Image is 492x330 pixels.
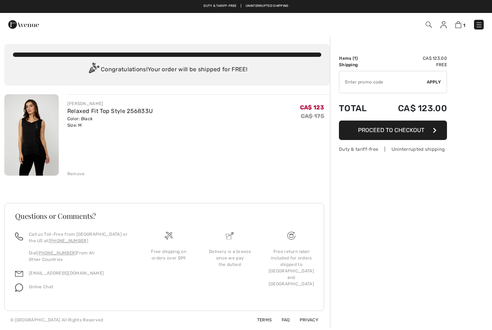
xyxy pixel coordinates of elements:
[378,55,447,62] td: CA$ 123.00
[37,250,76,256] a: [PHONE_NUMBER]
[29,250,129,263] p: Dial From All Other Countries
[475,21,483,28] img: Menu
[339,71,427,93] input: Promo code
[273,317,290,322] a: FAQ
[15,270,23,278] img: email
[29,271,104,276] a: [EMAIL_ADDRESS][DOMAIN_NAME]
[4,94,59,176] img: Relaxed Fit Top Style 256833U
[267,248,316,287] div: Free return label included for orders shipped to [GEOGRAPHIC_DATA] and [GEOGRAPHIC_DATA]
[427,79,441,85] span: Apply
[455,20,465,29] a: 1
[339,62,378,68] td: Shipping
[8,21,39,27] a: 1ère Avenue
[15,232,23,240] img: call
[378,96,447,121] td: CA$ 123.00
[15,284,23,291] img: chat
[339,55,378,62] td: Items ( )
[300,104,324,111] span: CA$ 123
[249,317,272,322] a: Terms
[15,212,313,220] h3: Questions or Comments?
[86,63,101,77] img: Congratulation2.svg
[8,17,39,32] img: 1ère Avenue
[49,238,88,243] a: [PHONE_NUMBER]
[339,146,447,153] div: Duty & tariff-free | Uninterrupted shipping
[29,284,53,289] span: Online Chat
[339,121,447,140] button: Proceed to Checkout
[358,127,424,134] span: Proceed to Checkout
[440,21,447,28] img: My Info
[67,100,153,107] div: [PERSON_NAME]
[301,113,324,119] s: CA$ 175
[29,231,129,244] p: Call us Toll-Free from [GEOGRAPHIC_DATA] or the US at
[378,62,447,68] td: Free
[67,116,153,128] div: Color: Black Size: M
[426,22,432,28] img: Search
[354,56,356,61] span: 1
[226,232,234,240] img: Delivery is a breeze since we pay the duties!
[67,171,85,177] div: Remove
[67,108,153,114] a: Relaxed Fit Top Style 256833U
[165,232,173,240] img: Free shipping on orders over $99
[455,21,461,28] img: Shopping Bag
[287,232,295,240] img: Free shipping on orders over $99
[205,248,255,268] div: Delivery is a breeze since we pay the duties!
[339,96,378,121] td: Total
[463,23,465,28] span: 1
[10,317,103,323] div: © [GEOGRAPHIC_DATA] All Rights Reserved
[13,63,321,77] div: Congratulations! Your order will be shipped for FREE!
[291,317,318,322] a: Privacy
[144,248,193,261] div: Free shipping on orders over $99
